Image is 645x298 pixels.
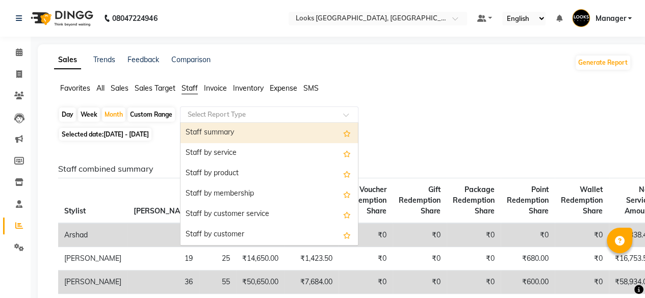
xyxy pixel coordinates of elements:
span: Add this report to Favorites List [343,229,351,241]
td: ₹0 [339,223,393,247]
span: All [96,84,105,93]
div: Day [59,107,76,122]
td: 33 [127,223,199,247]
td: 25 [199,247,236,270]
td: ₹14,650.00 [236,247,285,270]
h6: Staff combined summary [58,164,623,174]
div: Custom Range [127,107,175,122]
img: logo [26,4,96,33]
div: Staff by membership [180,184,358,204]
span: Add this report to Favorites List [343,168,351,180]
div: Staff summary [180,123,358,143]
div: Staff by product [180,164,358,184]
span: [DATE] - [DATE] [104,130,149,138]
a: Sales [54,51,81,69]
span: Selected date: [59,128,151,141]
span: Inventory [233,84,264,93]
td: ₹1,423.50 [285,247,339,270]
b: 08047224946 [112,4,157,33]
td: ₹0 [447,223,501,247]
td: ₹0 [393,247,447,270]
td: ₹0 [555,270,609,294]
td: ₹0 [555,223,609,247]
div: Week [78,107,100,122]
ng-dropdown-panel: Options list [180,122,358,246]
span: Stylist [64,206,86,215]
span: Add this report to Favorites List [343,208,351,221]
td: ₹0 [339,270,393,294]
td: [PERSON_NAME] [58,270,127,294]
td: [PERSON_NAME] [58,247,127,270]
td: ₹0 [393,270,447,294]
button: Generate Report [576,56,630,70]
span: SMS [303,84,319,93]
td: 36 [127,270,199,294]
td: ₹0 [393,223,447,247]
a: Trends [93,55,115,64]
div: Staff by customer [180,225,358,245]
span: Expense [270,84,297,93]
div: Month [102,107,125,122]
a: Feedback [127,55,159,64]
span: Staff [182,84,198,93]
div: Staff by customer service [180,204,358,225]
td: ₹0 [447,247,501,270]
span: Favorites [60,84,90,93]
span: Point Redemption Share [507,185,549,215]
td: ₹50,650.00 [236,270,285,294]
span: Gift Redemption Share [399,185,441,215]
span: Voucher Redemption Share [345,185,386,215]
span: Add this report to Favorites List [343,127,351,139]
td: 19 [127,247,199,270]
span: Wallet Redemption Share [561,185,603,215]
td: ₹0 [447,270,501,294]
span: Add this report to Favorites List [343,147,351,159]
a: Comparison [171,55,211,64]
td: Arshad [58,223,127,247]
td: ₹600.00 [501,270,555,294]
td: ₹7,684.00 [285,270,339,294]
span: Manager [595,13,626,24]
td: ₹0 [555,247,609,270]
td: ₹0 [501,223,555,247]
span: [PERSON_NAME] [134,206,193,215]
td: ₹680.00 [501,247,555,270]
td: ₹0 [339,247,393,270]
img: Manager [572,9,590,27]
span: Invoice [204,84,227,93]
span: Package Redemption Share [453,185,495,215]
span: Sales Target [135,84,175,93]
div: Staff by service [180,143,358,164]
span: Add this report to Favorites List [343,188,351,200]
span: Sales [111,84,128,93]
td: 55 [199,270,236,294]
